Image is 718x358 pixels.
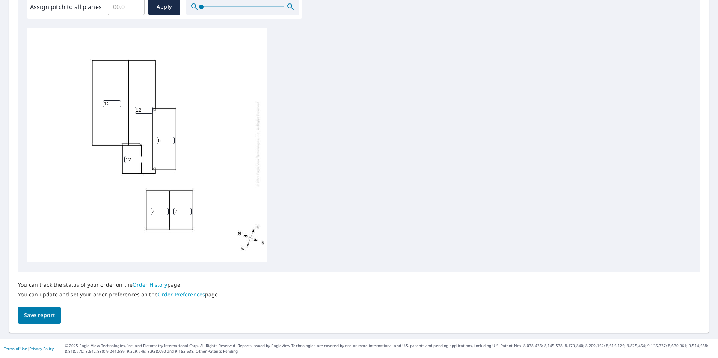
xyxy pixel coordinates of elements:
label: Assign pitch to all planes [30,2,102,11]
a: Privacy Policy [29,346,54,351]
span: Save report [24,311,55,320]
span: Apply [154,2,174,12]
a: Order History [133,281,167,288]
button: Save report [18,307,61,324]
p: © 2025 Eagle View Technologies, Inc. and Pictometry International Corp. All Rights Reserved. Repo... [65,343,714,354]
p: You can track the status of your order on the page. [18,281,220,288]
a: Order Preferences [158,291,205,298]
a: Terms of Use [4,346,27,351]
p: You can update and set your order preferences on the page. [18,291,220,298]
p: | [4,346,54,351]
